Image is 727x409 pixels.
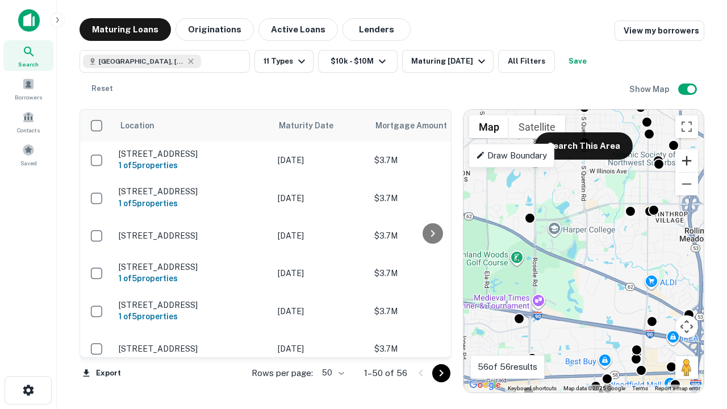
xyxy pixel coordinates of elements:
a: Terms (opens in new tab) [632,385,648,391]
button: Go to next page [432,364,450,382]
p: [STREET_ADDRESS] [119,231,266,241]
th: Mortgage Amount [369,110,494,141]
p: [STREET_ADDRESS] [119,149,266,159]
button: Save your search to get updates of matches that match your search criteria. [559,50,596,73]
a: Saved [3,139,53,170]
p: 56 of 56 results [478,360,537,374]
p: [STREET_ADDRESS] [119,344,266,354]
a: Contacts [3,106,53,137]
a: Search [3,40,53,71]
span: Search [18,60,39,69]
button: $10k - $10M [318,50,398,73]
a: Borrowers [3,73,53,104]
p: [STREET_ADDRESS] [119,186,266,197]
p: [DATE] [278,343,363,355]
p: $3.7M [374,343,488,355]
button: Toggle fullscreen view [675,115,698,138]
button: 11 Types [254,50,314,73]
p: [STREET_ADDRESS] [119,300,266,310]
button: Originations [176,18,254,41]
h6: 1 of 5 properties [119,197,266,210]
p: 1–50 of 56 [364,366,407,380]
div: 0 0 [463,110,704,393]
button: Zoom in [675,149,698,172]
h6: 1 of 5 properties [119,159,266,172]
button: Keyboard shortcuts [508,385,557,393]
span: Borrowers [15,93,42,102]
h6: 1 of 5 properties [119,310,266,323]
h6: Show Map [629,83,671,95]
img: capitalize-icon.png [18,9,40,32]
h6: 1 of 5 properties [119,272,266,285]
div: 50 [317,365,346,381]
p: [DATE] [278,192,363,204]
div: Maturing [DATE] [411,55,488,68]
p: Draw Boundary [476,149,547,162]
span: Contacts [17,126,40,135]
button: Show street map [469,115,509,138]
p: $3.7M [374,229,488,242]
span: Saved [20,158,37,168]
button: Maturing [DATE] [402,50,494,73]
button: Search This Area [535,132,633,160]
button: All Filters [498,50,555,73]
a: View my borrowers [615,20,704,41]
button: Show satellite imagery [509,115,565,138]
iframe: Chat Widget [670,282,727,336]
p: $3.7M [374,305,488,318]
p: [DATE] [278,229,363,242]
p: $3.7M [374,192,488,204]
th: Location [113,110,272,141]
button: Maturing Loans [80,18,171,41]
span: Maturity Date [279,119,348,132]
span: Map data ©2025 Google [563,385,625,391]
p: [DATE] [278,305,363,318]
p: $3.7M [374,267,488,279]
button: Lenders [342,18,411,41]
button: Reset [84,77,120,100]
a: Report a map error [655,385,700,391]
p: Rows per page: [252,366,313,380]
a: Open this area in Google Maps (opens a new window) [466,378,504,393]
button: Export [80,365,124,382]
button: Active Loans [258,18,338,41]
span: Location [120,119,154,132]
p: [STREET_ADDRESS] [119,262,266,272]
p: $3.7M [374,154,488,166]
span: [GEOGRAPHIC_DATA], [GEOGRAPHIC_DATA] [99,56,184,66]
p: [DATE] [278,267,363,279]
img: Google [466,378,504,393]
button: Drag Pegman onto the map to open Street View [675,356,698,379]
span: Mortgage Amount [375,119,462,132]
button: Zoom out [675,173,698,195]
p: [DATE] [278,154,363,166]
th: Maturity Date [272,110,369,141]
